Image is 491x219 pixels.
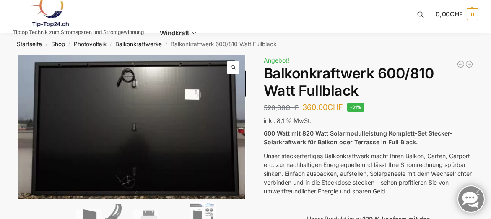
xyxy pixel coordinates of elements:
span: CHF [450,10,463,18]
p: Tiptop Technik zum Stromsparen und Stromgewinnung [13,30,144,35]
span: 0 [467,8,478,20]
a: Balkonkraftwerke [115,41,162,47]
span: / [42,41,51,48]
span: CHF [327,103,343,112]
p: Unser steckerfertiges Balkonkraftwerk macht Ihren Balkon, Garten, Carport etc. zur nachhaltigen E... [264,151,473,196]
span: Angebot! [264,57,289,64]
a: Shop [51,41,65,47]
span: Windkraft [160,29,189,37]
a: Balkonkraftwerk 405/600 Watt erweiterbar [465,60,473,68]
h1: Balkonkraftwerk 600/810 Watt Fullblack [264,65,473,99]
a: Startseite [17,41,42,47]
span: / [65,41,74,48]
span: -31% [347,103,364,112]
bdi: 520,00 [264,104,299,112]
bdi: 360,00 [302,103,343,112]
a: Windkraft [156,14,200,52]
span: inkl. 8,1 % MwSt. [264,117,312,124]
a: 0,00CHF 0 [436,2,478,27]
a: Balkonkraftwerk 445/600 Watt Bificial [457,60,465,68]
span: 0,00 [436,10,463,18]
span: CHF [286,104,299,112]
span: / [107,41,115,48]
a: Photovoltaik [74,41,107,47]
strong: 600 Watt mit 820 Watt Solarmodulleistung Komplett-Set Stecker-Solarkraftwerk für Balkon oder Terr... [264,130,453,146]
